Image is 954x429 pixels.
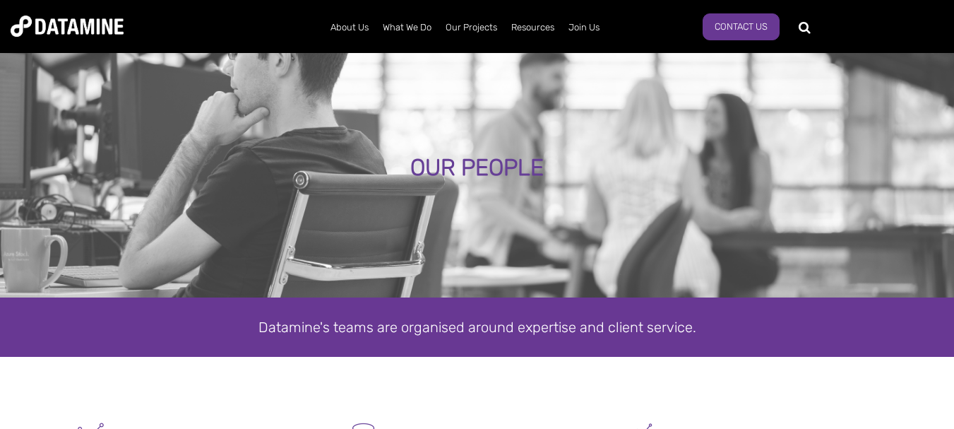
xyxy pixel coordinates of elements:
a: About Us [323,9,376,46]
a: Join Us [561,9,607,46]
img: Datamine [11,16,124,37]
a: What We Do [376,9,439,46]
a: Contact Us [703,13,780,40]
a: Our Projects [439,9,504,46]
span: Datamine's teams are organised around expertise and client service. [258,319,696,336]
div: OUR PEOPLE [114,155,841,181]
a: Resources [504,9,561,46]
